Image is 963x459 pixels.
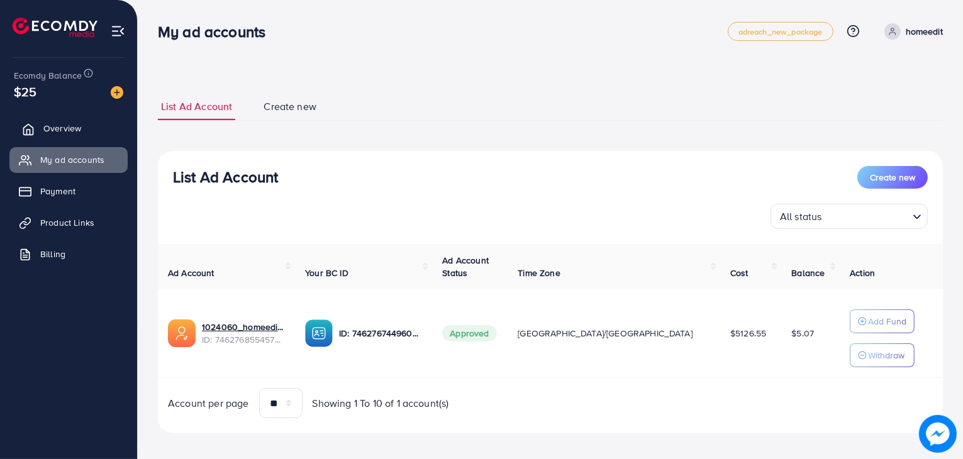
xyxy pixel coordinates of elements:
[870,171,915,184] span: Create new
[40,153,104,166] span: My ad accounts
[850,267,875,279] span: Action
[313,396,449,411] span: Showing 1 To 10 of 1 account(s)
[850,309,915,333] button: Add Fund
[43,122,81,135] span: Overview
[202,321,285,333] a: 1024060_homeedit7_1737561213516
[111,86,123,99] img: image
[730,267,749,279] span: Cost
[826,205,908,226] input: Search for option
[305,267,348,279] span: Your BC ID
[158,23,276,41] h3: My ad accounts
[879,23,943,40] a: homeedit
[9,116,128,141] a: Overview
[919,415,957,453] img: image
[168,267,214,279] span: Ad Account
[777,207,825,226] span: All status
[518,327,693,340] span: [GEOGRAPHIC_DATA]/[GEOGRAPHIC_DATA]
[168,319,196,347] img: ic-ads-acc.e4c84228.svg
[202,333,285,346] span: ID: 7462768554572742672
[738,28,823,36] span: adreach_new_package
[202,321,285,346] div: <span class='underline'>1024060_homeedit7_1737561213516</span></br>7462768554572742672
[791,267,825,279] span: Balance
[771,204,928,229] div: Search for option
[9,147,128,172] a: My ad accounts
[40,216,94,229] span: Product Links
[40,248,65,260] span: Billing
[728,22,833,41] a: adreach_new_package
[9,241,128,267] a: Billing
[161,99,232,114] span: List Ad Account
[168,396,249,411] span: Account per page
[518,267,560,279] span: Time Zone
[14,82,36,101] span: $25
[14,69,82,82] span: Ecomdy Balance
[264,99,316,114] span: Create new
[173,168,278,186] h3: List Ad Account
[305,319,333,347] img: ic-ba-acc.ded83a64.svg
[13,18,97,37] img: logo
[442,254,489,279] span: Ad Account Status
[9,210,128,235] a: Product Links
[339,326,422,341] p: ID: 7462767449604177937
[791,327,814,340] span: $5.07
[850,343,915,367] button: Withdraw
[857,166,928,189] button: Create new
[111,24,125,38] img: menu
[868,348,905,363] p: Withdraw
[40,185,75,197] span: Payment
[730,327,766,340] span: $5126.55
[442,325,496,341] span: Approved
[9,179,128,204] a: Payment
[906,24,943,39] p: homeedit
[868,314,906,329] p: Add Fund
